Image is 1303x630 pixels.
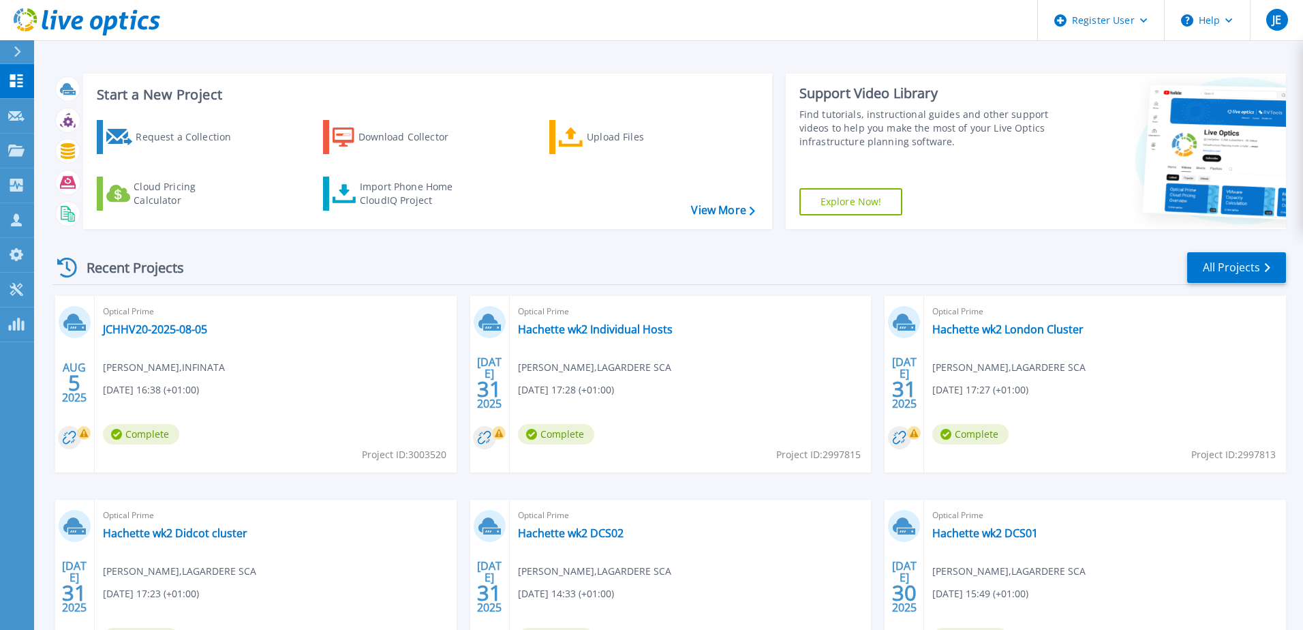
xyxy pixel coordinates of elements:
[476,562,502,612] div: [DATE] 2025
[476,358,502,408] div: [DATE] 2025
[518,586,614,601] span: [DATE] 14:33 (+01:00)
[1272,14,1281,25] span: JE
[518,564,671,579] span: [PERSON_NAME] , LAGARDERE SCA
[518,424,594,445] span: Complete
[691,204,754,217] a: View More
[587,123,696,151] div: Upload Files
[103,508,448,523] span: Optical Prime
[62,587,87,599] span: 31
[799,85,1054,102] div: Support Video Library
[799,108,1054,149] div: Find tutorials, instructional guides and other support videos to help you make the most of your L...
[477,587,502,599] span: 31
[477,383,502,395] span: 31
[932,508,1278,523] span: Optical Prime
[932,360,1086,375] span: [PERSON_NAME] , LAGARDERE SCA
[932,526,1038,540] a: Hachette wk2 DCS01
[61,358,87,408] div: AUG 2025
[360,180,466,207] div: Import Phone Home CloudIQ Project
[52,251,202,284] div: Recent Projects
[932,382,1028,397] span: [DATE] 17:27 (+01:00)
[518,322,673,336] a: Hachette wk2 Individual Hosts
[776,447,861,462] span: Project ID: 2997815
[103,360,225,375] span: [PERSON_NAME] , INFINATA
[103,424,179,445] span: Complete
[136,123,245,151] div: Request a Collection
[103,526,247,540] a: Hachette wk2 Didcot cluster
[518,382,614,397] span: [DATE] 17:28 (+01:00)
[323,120,475,154] a: Download Collector
[892,383,917,395] span: 31
[799,188,903,215] a: Explore Now!
[932,586,1028,601] span: [DATE] 15:49 (+01:00)
[103,304,448,319] span: Optical Prime
[518,304,863,319] span: Optical Prime
[97,177,249,211] a: Cloud Pricing Calculator
[891,358,917,408] div: [DATE] 2025
[891,562,917,612] div: [DATE] 2025
[932,304,1278,319] span: Optical Prime
[518,360,671,375] span: [PERSON_NAME] , LAGARDERE SCA
[358,123,467,151] div: Download Collector
[103,322,207,336] a: JCHHV20-2025-08-05
[932,424,1009,445] span: Complete
[97,87,754,102] h3: Start a New Project
[518,526,624,540] a: Hachette wk2 DCS02
[103,564,256,579] span: [PERSON_NAME] , LAGARDERE SCA
[549,120,701,154] a: Upload Files
[61,562,87,612] div: [DATE] 2025
[932,322,1084,336] a: Hachette wk2 London Cluster
[892,587,917,599] span: 30
[134,180,243,207] div: Cloud Pricing Calculator
[103,382,199,397] span: [DATE] 16:38 (+01:00)
[1187,252,1286,283] a: All Projects
[362,447,446,462] span: Project ID: 3003520
[518,508,863,523] span: Optical Prime
[97,120,249,154] a: Request a Collection
[1191,447,1276,462] span: Project ID: 2997813
[68,377,80,389] span: 5
[103,586,199,601] span: [DATE] 17:23 (+01:00)
[932,564,1086,579] span: [PERSON_NAME] , LAGARDERE SCA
